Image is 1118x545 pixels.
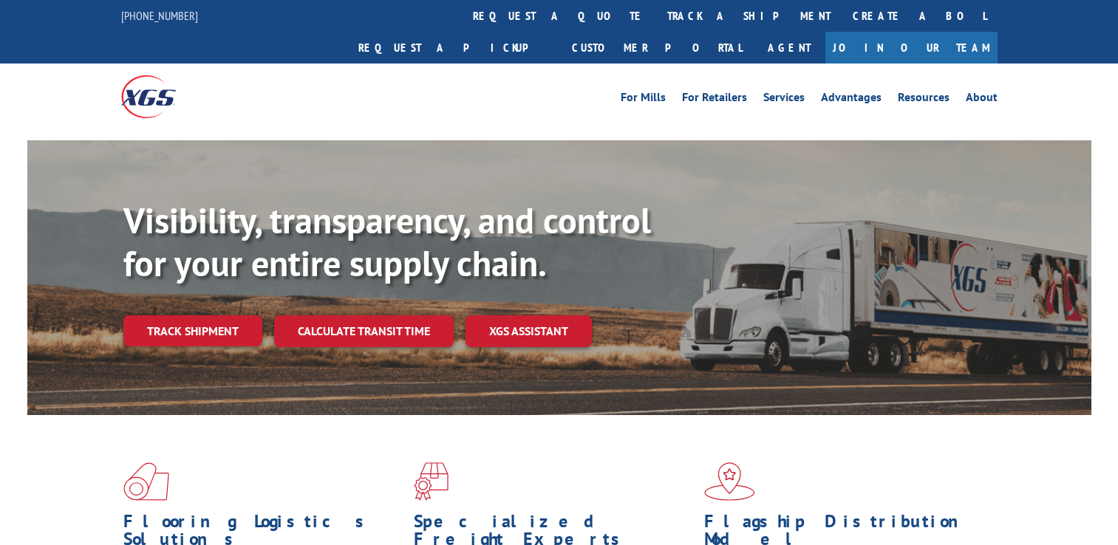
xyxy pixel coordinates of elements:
b: Visibility, transparency, and control for your entire supply chain. [123,197,651,286]
a: Calculate transit time [274,315,454,347]
a: About [966,92,998,108]
a: Customer Portal [561,32,753,64]
a: Services [763,92,805,108]
a: Resources [898,92,950,108]
a: Advantages [821,92,882,108]
a: For Retailers [682,92,747,108]
img: xgs-icon-focused-on-flooring-red [414,462,449,501]
a: XGS ASSISTANT [466,315,592,347]
a: For Mills [621,92,666,108]
a: Request a pickup [347,32,561,64]
img: xgs-icon-flagship-distribution-model-red [704,462,755,501]
a: [PHONE_NUMBER] [121,8,198,23]
a: Agent [753,32,825,64]
a: Track shipment [123,315,262,346]
img: xgs-icon-total-supply-chain-intelligence-red [123,462,169,501]
a: Join Our Team [825,32,998,64]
